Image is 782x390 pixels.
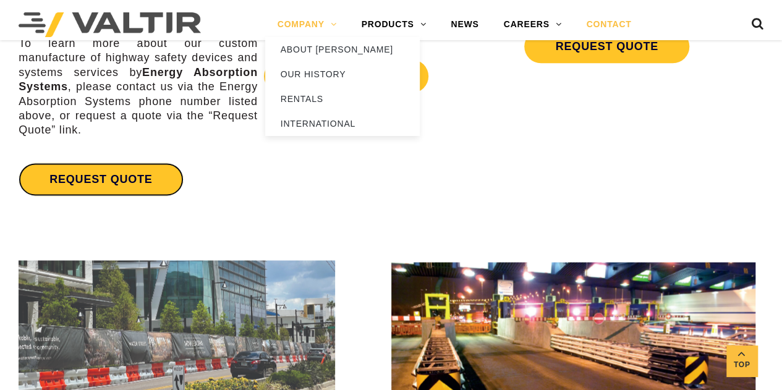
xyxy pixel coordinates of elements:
[19,12,201,37] img: Valtir
[19,163,183,196] a: REQUEST QUOTE
[726,345,757,376] a: Top
[19,36,258,138] p: To learn more about our custom manufacture of highway safety devices and systems services by , pl...
[265,111,420,136] a: INTERNATIONAL
[574,12,644,37] a: CONTACT
[524,30,689,63] a: REQUEST QUOTE
[265,87,420,111] a: RENTALS
[438,12,491,37] a: NEWS
[726,358,757,372] span: Top
[349,12,439,37] a: PRODUCTS
[264,59,428,93] a: REQUEST QUOTE
[265,37,420,62] a: ABOUT [PERSON_NAME]
[265,62,420,87] a: OUR HISTORY
[265,12,349,37] a: COMPANY
[491,12,574,37] a: CAREERS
